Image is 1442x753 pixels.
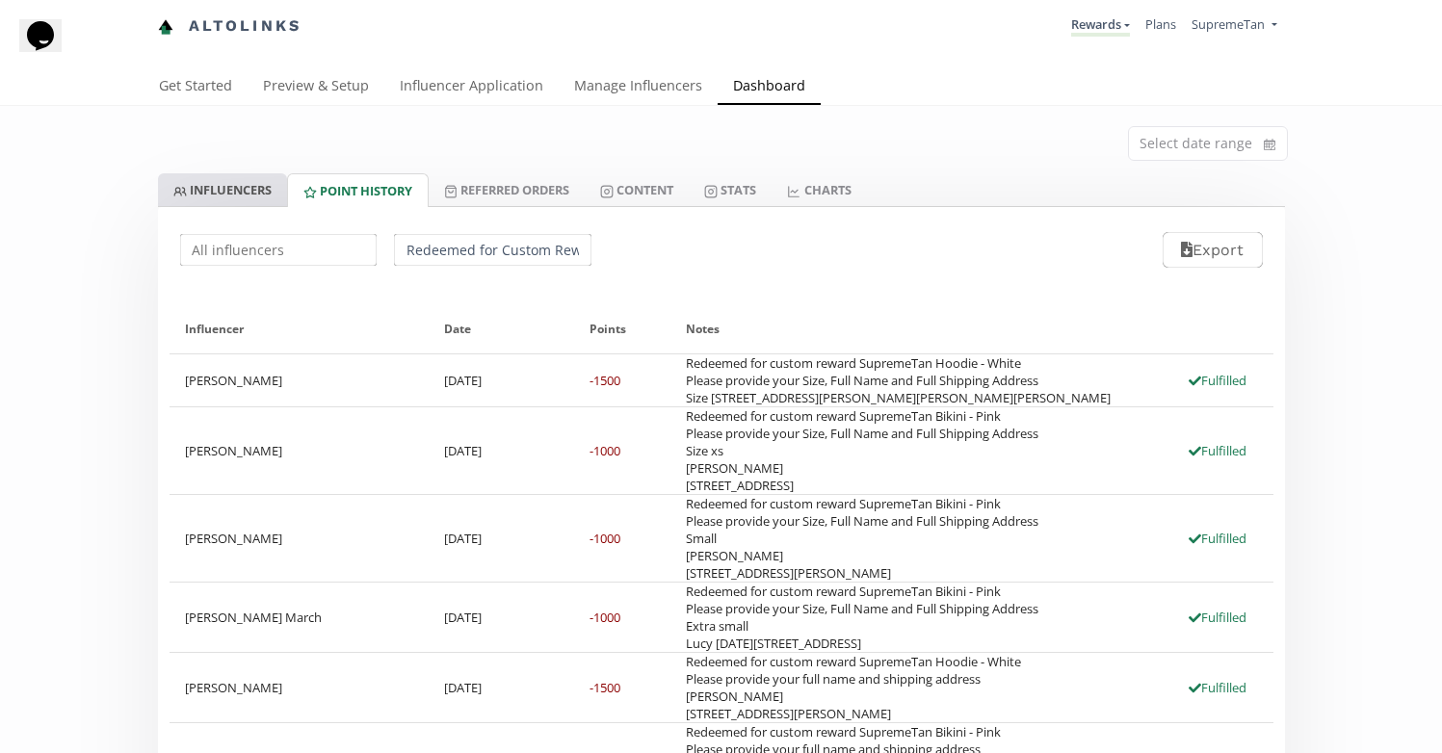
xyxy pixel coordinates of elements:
[686,354,1111,406] div: Redeemed for custom reward SupremeTan Hoodie - White Please provide your Size, Full Name and Full...
[185,304,414,353] div: Influencer
[287,173,429,207] a: Point HISTORY
[429,173,585,206] a: Referred Orders
[391,231,594,269] input: All types
[248,68,384,107] a: Preview & Setup
[158,173,287,206] a: INFLUENCERS
[590,442,620,459] div: -1000
[590,679,620,696] div: -1500
[559,68,718,107] a: Manage Influencers
[429,407,574,494] div: [DATE]
[170,583,430,652] div: [PERSON_NAME] March
[384,68,559,107] a: Influencer Application
[1264,135,1275,154] svg: calendar
[1177,372,1258,389] div: Fulfilled
[686,304,1258,353] div: Notes
[1145,15,1176,33] a: Plans
[772,173,866,206] a: CHARTS
[1163,232,1262,268] button: Export
[718,68,821,107] a: Dashboard
[19,19,81,77] iframe: chat widget
[686,407,1038,494] div: Redeemed for custom reward SupremeTan Bikini - Pink Please provide your Size, Full Name and Full ...
[144,68,248,107] a: Get Started
[177,231,380,269] input: All influencers
[1071,15,1130,37] a: Rewards
[158,19,173,35] img: favicon-32x32.png
[429,354,574,406] div: [DATE]
[429,583,574,652] div: [DATE]
[170,354,430,406] div: [PERSON_NAME]
[429,653,574,722] div: [DATE]
[686,653,1021,722] div: Redeemed for custom reward SupremeTan Hoodie - White Please provide your full name and shipping a...
[1177,530,1258,547] div: Fulfilled
[170,653,430,722] div: [PERSON_NAME]
[1177,609,1258,626] div: Fulfilled
[1192,15,1276,38] a: SupremeTan
[585,173,689,206] a: Content
[170,495,430,582] div: [PERSON_NAME]
[158,11,302,42] a: Altolinks
[686,583,1038,652] div: Redeemed for custom reward SupremeTan Bikini - Pink Please provide your Size, Full Name and Full ...
[1177,679,1258,696] div: Fulfilled
[429,495,574,582] div: [DATE]
[1192,15,1265,33] span: SupremeTan
[689,173,772,206] a: Stats
[590,304,655,353] div: Points
[1177,442,1258,459] div: Fulfilled
[590,372,620,389] div: -1500
[686,495,1038,582] div: Redeemed for custom reward SupremeTan Bikini - Pink Please provide your Size, Full Name and Full ...
[590,609,620,626] div: -1000
[170,407,430,494] div: [PERSON_NAME]
[590,530,620,547] div: -1000
[444,304,559,353] div: Date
